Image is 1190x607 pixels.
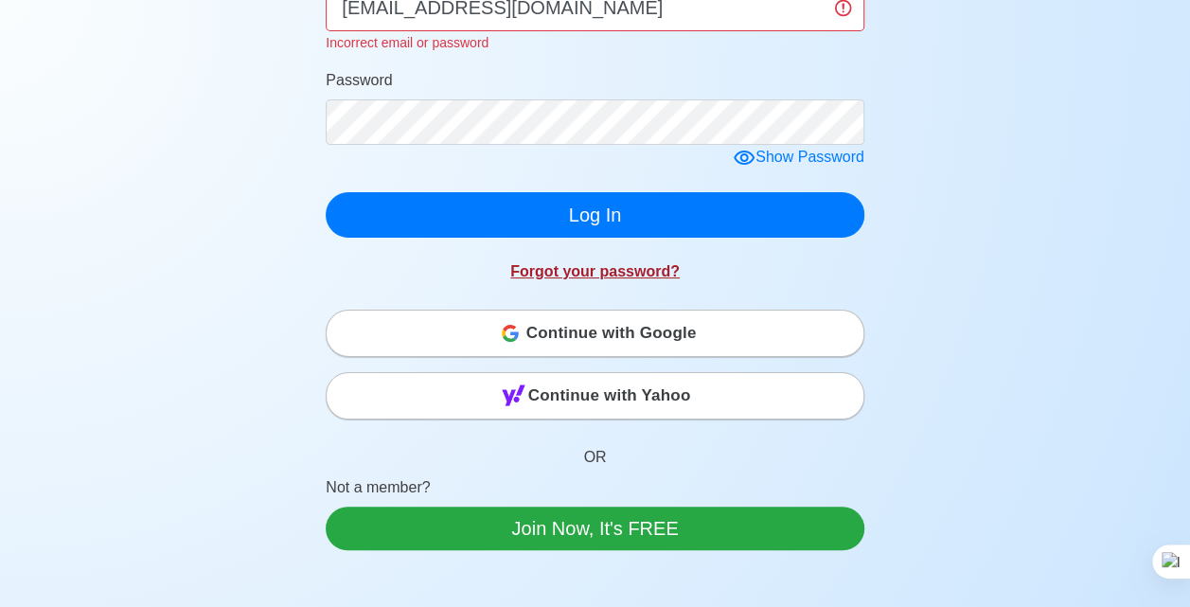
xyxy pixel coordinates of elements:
div: Show Password [733,146,864,170]
button: Continue with Google [326,310,864,357]
button: Continue with Yahoo [326,372,864,420]
span: Password [326,72,392,88]
span: Continue with Google [526,314,697,352]
button: Log In [326,192,864,238]
a: Join Now, It's FREE [326,507,864,550]
span: Continue with Yahoo [528,377,691,415]
small: Incorrect email or password [326,35,488,50]
p: Not a member? [326,476,864,507]
a: Forgot your password? [510,263,680,279]
p: OR [326,423,864,476]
